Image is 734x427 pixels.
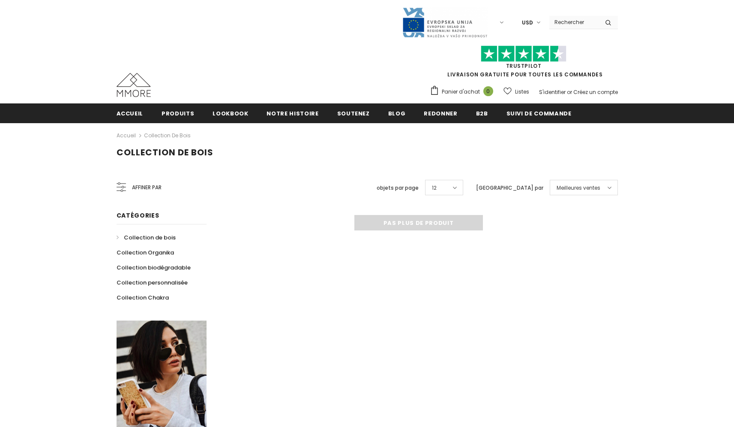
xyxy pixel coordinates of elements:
[402,18,488,26] a: Javni Razpis
[213,103,248,123] a: Lookbook
[117,260,191,275] a: Collection biodégradable
[388,103,406,123] a: Blog
[117,73,151,97] img: Cas MMORE
[124,233,176,242] span: Collection de bois
[117,263,191,272] span: Collection biodégradable
[388,109,406,118] span: Blog
[213,109,248,118] span: Lookbook
[557,184,600,192] span: Meilleures ventes
[506,109,572,118] span: Suivi de commande
[162,103,194,123] a: Produits
[476,184,543,192] label: [GEOGRAPHIC_DATA] par
[476,109,488,118] span: B2B
[515,88,529,96] span: Listes
[506,103,572,123] a: Suivi de commande
[573,88,618,96] a: Créez un compte
[267,103,318,123] a: Notre histoire
[430,49,618,78] span: LIVRAISON GRATUITE POUR TOUTES LES COMMANDES
[567,88,572,96] span: or
[522,18,533,27] span: USD
[117,146,213,158] span: Collection de bois
[549,16,599,28] input: Search Site
[117,290,169,305] a: Collection Chakra
[267,109,318,118] span: Notre histoire
[442,88,480,96] span: Panier d'achat
[337,103,370,123] a: soutenez
[117,245,174,260] a: Collection Organika
[402,7,488,38] img: Javni Razpis
[503,84,529,99] a: Listes
[117,230,176,245] a: Collection de bois
[117,130,136,141] a: Accueil
[117,294,169,302] span: Collection Chakra
[476,103,488,123] a: B2B
[117,248,174,257] span: Collection Organika
[117,109,144,118] span: Accueil
[117,211,159,220] span: Catégories
[539,88,566,96] a: S'identifier
[432,184,437,192] span: 12
[132,183,162,192] span: Affiner par
[162,109,194,118] span: Produits
[483,86,493,96] span: 0
[117,279,188,287] span: Collection personnalisée
[424,103,457,123] a: Redonner
[506,62,542,70] a: TrustPilot
[377,184,419,192] label: objets par page
[337,109,370,118] span: soutenez
[424,109,457,118] span: Redonner
[430,85,497,98] a: Panier d'achat 0
[144,132,191,139] a: Collection de bois
[117,275,188,290] a: Collection personnalisée
[481,45,566,62] img: Faites confiance aux étoiles pilotes
[117,103,144,123] a: Accueil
